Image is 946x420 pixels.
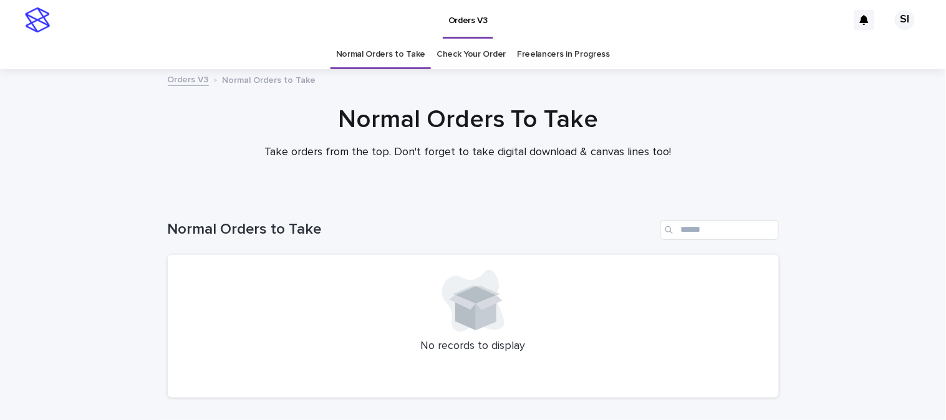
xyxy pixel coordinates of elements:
[336,40,426,69] a: Normal Orders to Take
[437,40,506,69] a: Check Your Order
[660,220,779,240] input: Search
[183,340,764,353] p: No records to display
[223,72,316,86] p: Normal Orders to Take
[168,221,655,239] h1: Normal Orders to Take
[168,72,209,86] a: Orders V3
[895,10,915,30] div: SI
[219,146,718,160] p: Take orders from the top. Don't forget to take digital download & canvas lines too!
[25,7,50,32] img: stacker-logo-s-only.png
[163,105,774,135] h1: Normal Orders To Take
[517,40,610,69] a: Freelancers in Progress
